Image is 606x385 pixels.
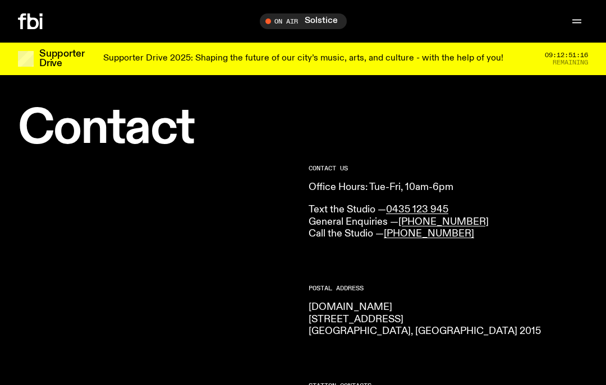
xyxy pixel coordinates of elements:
[553,59,588,66] span: Remaining
[398,217,489,227] a: [PHONE_NUMBER]
[260,13,347,29] button: On AirSolstice
[103,54,503,64] p: Supporter Drive 2025: Shaping the future of our city’s music, arts, and culture - with the help o...
[545,52,588,58] span: 09:12:51:16
[309,285,588,291] h2: Postal Address
[386,205,448,215] a: 0435 123 945
[309,182,588,194] p: Office Hours: Tue-Fri, 10am-6pm
[309,301,588,338] p: [DOMAIN_NAME] [STREET_ADDRESS] [GEOGRAPHIC_DATA], [GEOGRAPHIC_DATA] 2015
[309,165,588,171] h2: CONTACT US
[309,204,588,240] p: Text the Studio — General Enquiries — Call the Studio —
[18,106,297,152] h1: Contact
[39,49,84,68] h3: Supporter Drive
[384,229,474,239] a: [PHONE_NUMBER]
